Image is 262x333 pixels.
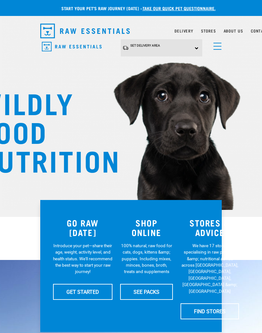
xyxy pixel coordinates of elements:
[181,242,239,294] p: We have 17 stores specialising in raw pet food &amp; nutritional advice across [GEOGRAPHIC_DATA],...
[122,45,129,50] img: van-moving.png
[201,30,216,32] a: Stores
[40,24,130,38] img: Raw Essentials Logo
[53,242,112,275] p: Introduce your pet—share their age, weight, activity level, and health status. We'll recommend th...
[143,7,216,9] a: take our quick pet questionnaire.
[130,44,160,47] span: Set Delivery Area
[53,284,112,300] a: GET STARTED
[53,218,112,237] h3: GO RAW [DATE]
[210,39,222,50] a: menu
[181,303,239,319] a: FIND STORES
[181,218,239,237] h3: STORES & ADVICE
[35,21,227,41] nav: dropdown navigation
[120,284,173,300] a: SEE PACKS
[224,30,243,32] a: About Us
[120,242,173,275] p: 100% natural, raw food for cats, dogs, kittens &amp; puppies. Including mixes, minces, bones, bro...
[120,218,173,237] h3: SHOP ONLINE
[174,30,193,32] a: Delivery
[42,42,102,52] img: Raw Essentials Logo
